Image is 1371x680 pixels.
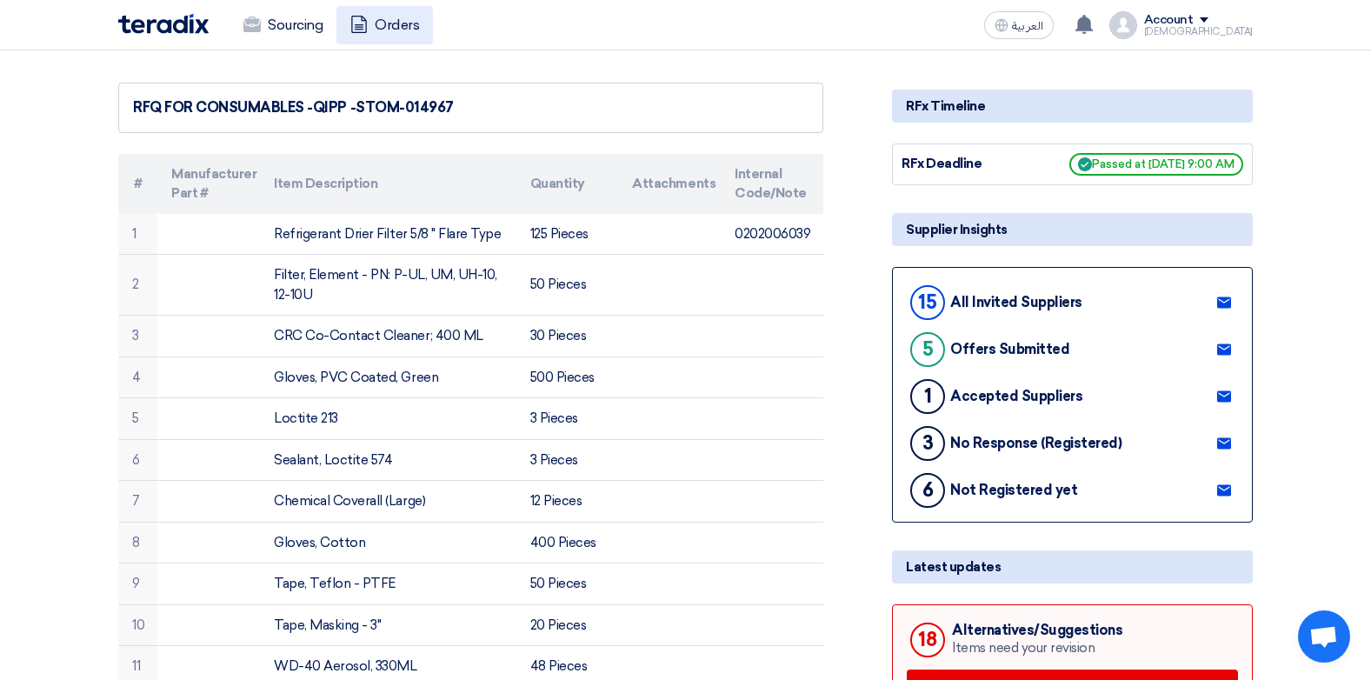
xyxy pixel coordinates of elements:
[950,388,1082,404] div: Accepted Suppliers
[984,11,1054,39] button: العربية
[952,638,1122,658] div: Items need your revision
[118,14,209,34] img: Teradix logo
[118,154,157,214] th: #
[260,316,516,357] td: CRC Co-Contact Cleaner; 400 ML
[336,6,433,44] a: Orders
[892,550,1253,583] div: Latest updates
[902,154,1032,174] div: RFx Deadline
[1069,153,1243,176] span: Passed at [DATE] 9:00 AM
[950,482,1077,498] div: Not Registered yet
[118,604,157,646] td: 10
[516,357,619,398] td: 500 Pieces
[952,622,1122,638] div: Alternatives/Suggestions
[910,623,945,657] div: 18
[892,213,1253,246] div: Supplier Insights
[892,90,1253,123] div: RFx Timeline
[516,439,619,481] td: 3 Pieces
[260,604,516,646] td: Tape, Masking - 3''
[260,214,516,255] td: Refrigerant Drier Filter 5/8 " Flare Type
[516,604,619,646] td: 20 Pieces
[1012,20,1043,32] span: العربية
[118,522,157,563] td: 8
[950,435,1121,451] div: No Response (Registered)
[516,522,619,563] td: 400 Pieces
[516,214,619,255] td: 125 Pieces
[1144,27,1253,37] div: [DEMOGRAPHIC_DATA]
[516,398,619,440] td: 3 Pieces
[260,522,516,563] td: Gloves, Cotton
[260,398,516,440] td: Loctite 213
[721,154,823,214] th: Internal Code/Note
[260,563,516,605] td: Tape, Teflon - PTFE
[118,316,157,357] td: 3
[260,439,516,481] td: Sealant, Loctite 574
[516,154,619,214] th: Quantity
[260,255,516,316] td: Filter, Element - PN: P-UL, UM, UH-10, 12-10U
[260,154,516,214] th: Item Description
[516,481,619,523] td: 12 Pieces
[910,426,945,461] div: 3
[133,97,809,118] div: RFQ FOR CONSUMABLES -QIPP -STOM-014967
[910,379,945,414] div: 1
[118,439,157,481] td: 6
[618,154,721,214] th: Attachments
[157,154,260,214] th: Manufacturer Part #
[118,214,157,255] td: 1
[516,255,619,316] td: 50 Pieces
[118,563,157,605] td: 9
[118,255,157,316] td: 2
[230,6,336,44] a: Sourcing
[118,481,157,523] td: 7
[910,473,945,508] div: 6
[260,357,516,398] td: Gloves, PVC Coated, Green
[260,481,516,523] td: Chemical Coverall (Large)
[910,285,945,320] div: 15
[516,563,619,605] td: 50 Pieces
[910,332,945,367] div: 5
[950,341,1069,357] div: Offers Submitted
[1298,610,1350,663] div: Open chat
[118,357,157,398] td: 4
[721,214,823,255] td: 0202006039
[950,294,1082,310] div: All Invited Suppliers
[516,316,619,357] td: 30 Pieces
[1144,13,1194,28] div: Account
[1109,11,1137,39] img: profile_test.png
[118,398,157,440] td: 5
